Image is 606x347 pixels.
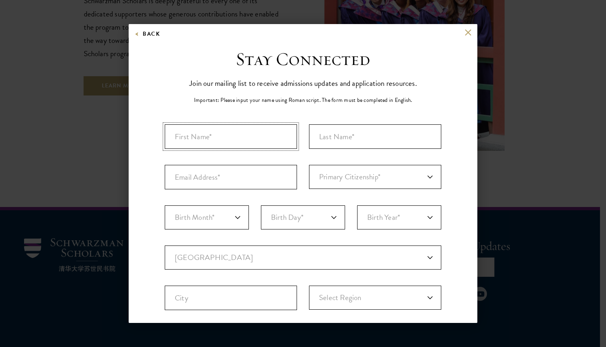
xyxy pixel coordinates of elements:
[357,205,441,229] select: Year
[165,124,297,149] input: First Name*
[165,286,297,310] input: City
[189,77,417,90] p: Join our mailing list to receive admissions updates and application resources.
[135,29,160,39] button: Back
[194,96,412,104] p: Important: Please input your name using Roman script. The form must be completed in English.
[309,165,441,189] div: Primary Citizenship*
[309,124,441,149] div: Last Name (Family Name)*
[165,205,249,229] select: Month
[165,165,297,189] input: Email Address*
[165,205,441,246] div: Birthdate*
[261,205,345,229] select: Day
[236,48,370,71] h3: Stay Connected
[309,124,441,149] input: Last Name*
